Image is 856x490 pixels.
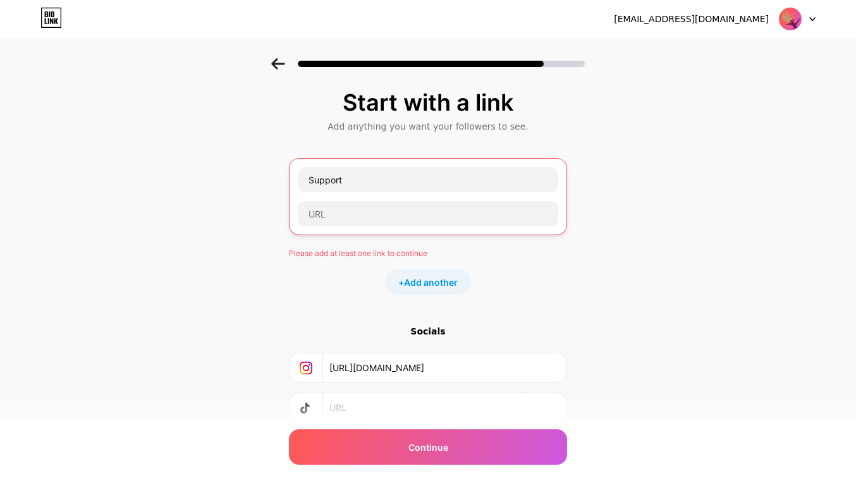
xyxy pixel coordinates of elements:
[614,13,769,26] div: [EMAIL_ADDRESS][DOMAIN_NAME]
[329,353,559,382] input: URL
[298,167,558,192] input: Link name
[295,120,561,133] div: Add anything you want your followers to see.
[386,269,470,295] div: +
[404,276,458,289] span: Add another
[298,201,558,226] input: URL
[289,248,567,259] div: Please add at least one link to continue
[295,90,561,115] div: Start with a link
[408,441,448,454] span: Continue
[289,325,567,338] div: Socials
[778,7,802,31] img: getmanensemble
[329,393,559,422] input: URL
